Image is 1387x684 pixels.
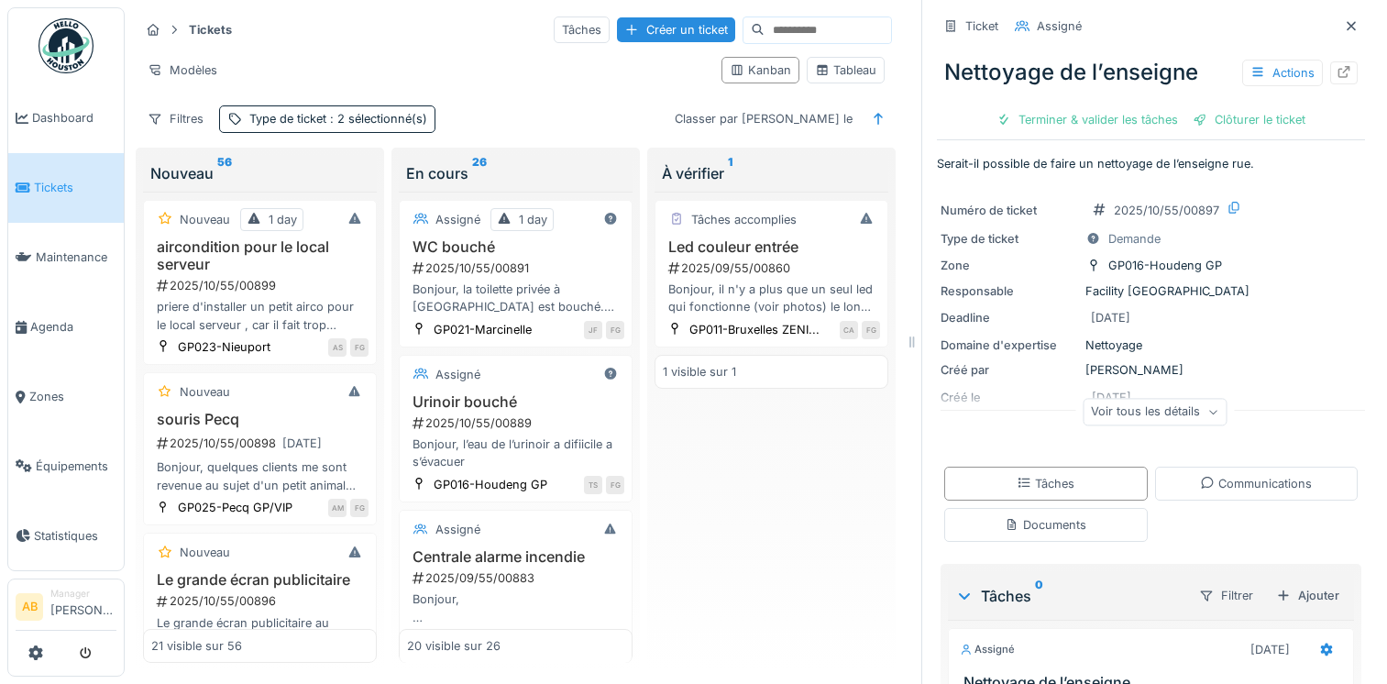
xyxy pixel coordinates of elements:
a: Dashboard [8,83,124,153]
div: Assigné [435,366,480,383]
h3: aircondition pour le local serveur [151,238,369,273]
div: FG [350,499,369,517]
span: Statistiques [34,527,116,545]
div: GP021-Marcinelle [434,321,532,338]
div: GP016-Houdeng GP [1108,257,1222,274]
div: [DATE] [282,435,322,452]
div: 2025/09/55/00860 [666,259,880,277]
sup: 26 [472,162,487,184]
div: priere d'installer un petit airco pour le local serveur , car il fait trop chaud dans le local rf... [151,298,369,333]
div: Le grande écran publicitaire au dessus de la porte d'entrée de Delhaize ne fonction pas sur une p... [151,614,369,649]
a: Zones [8,362,124,432]
div: Assigné [1037,17,1082,35]
div: Ticket [965,17,998,35]
div: Nettoyage [941,336,1361,354]
div: 2025/09/55/00883 [411,569,624,587]
div: GP025-Pecq GP/VIP [178,499,292,516]
div: [DATE] [1091,309,1130,326]
div: Actions [1242,60,1323,86]
div: Ajouter [1269,583,1347,608]
div: Zone [941,257,1078,274]
div: GP023-Nieuport [178,338,270,356]
a: Tickets [8,153,124,223]
div: 20 visible sur 26 [407,637,501,655]
div: 21 visible sur 56 [151,637,242,655]
div: Bonjour, il n'y a plus que un seul led qui fonctionne (voir photos) le long des entrée [663,281,880,315]
div: 2025/10/55/00889 [411,414,624,432]
div: Deadline [941,309,1078,326]
h3: souris Pecq [151,411,369,428]
div: Assigné [435,521,480,538]
h3: Le grande écran publicitaire [151,571,369,589]
a: Maintenance [8,223,124,292]
div: Voir tous les détails [1083,399,1227,425]
div: TS [584,476,602,494]
div: Demande [1108,230,1161,248]
div: GP016-Houdeng GP [434,476,547,493]
div: Tâches [1017,475,1074,492]
div: Numéro de ticket [941,202,1078,219]
div: À vérifier [662,162,881,184]
div: Nouveau [180,383,230,401]
div: Tâches [955,585,1183,607]
div: Bonjour, Nous avons eu un code défaut sur la centrale d'alarme (Détecteur encrassé) Voir photo Bav [407,590,624,625]
sup: 1 [728,162,732,184]
p: Serait-il possible de faire un nettoyage de l’enseigne rue. [937,155,1365,172]
div: Nouveau [150,162,369,184]
div: [DATE] [1250,641,1290,658]
div: Kanban [730,61,791,79]
h3: WC bouché [407,238,624,256]
div: En cours [406,162,625,184]
div: Domaine d'expertise [941,336,1078,354]
div: Classer par [PERSON_NAME] le [666,105,861,132]
div: Modèles [139,57,226,83]
img: Badge_color-CXgf-gQk.svg [39,18,94,73]
div: AS [328,338,347,357]
div: GP011-Bruxelles ZENI... [689,321,820,338]
div: Assigné [960,642,1015,657]
a: Agenda [8,292,124,362]
div: Filtres [139,105,212,132]
sup: 56 [217,162,232,184]
div: Créer un ticket [617,17,735,42]
span: Zones [29,388,116,405]
div: 2025/10/55/00899 [155,277,369,294]
span: Agenda [30,318,116,336]
div: Facility [GEOGRAPHIC_DATA] [941,282,1361,300]
a: AB Manager[PERSON_NAME] [16,587,116,631]
div: Assigné [435,211,480,228]
a: Équipements [8,431,124,501]
span: Maintenance [36,248,116,266]
div: 1 day [519,211,547,228]
span: Équipements [36,458,116,475]
div: Communications [1200,475,1312,492]
div: Tâches [554,17,610,43]
span: Tickets [34,179,116,196]
div: Bonjour, la toilette privée à [GEOGRAPHIC_DATA] est bouché. J'ai essayer de déboucher manuellemen... [407,281,624,315]
div: Documents [1005,516,1086,534]
div: Bonjour, l’eau de l’urinoir a difiicile a s’évacuer [407,436,624,470]
div: Nettoyage de l’enseigne [937,49,1365,96]
div: 1 day [269,211,297,228]
div: Tâches accomplies [691,211,797,228]
div: CA [840,321,858,339]
div: Créé par [941,361,1078,379]
h3: Centrale alarme incendie [407,548,624,566]
span: Dashboard [32,109,116,127]
div: Tableau [815,61,876,79]
div: FG [862,321,880,339]
a: Statistiques [8,501,124,570]
div: Terminer & valider les tâches [989,107,1185,132]
h3: Led couleur entrée [663,238,880,256]
div: Manager [50,587,116,601]
strong: Tickets [182,21,239,39]
div: Clôturer le ticket [1185,107,1313,132]
div: [PERSON_NAME] [941,361,1361,379]
div: Responsable [941,282,1078,300]
div: 1 visible sur 1 [663,363,736,381]
div: Bonjour, quelques clients me sont revenue au sujet d'un petit animal animal ( souris) non désirée... [151,458,369,493]
div: Nouveau [180,211,230,228]
div: 2025/10/55/00896 [155,592,369,610]
sup: 0 [1035,585,1043,607]
div: AM [328,499,347,517]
